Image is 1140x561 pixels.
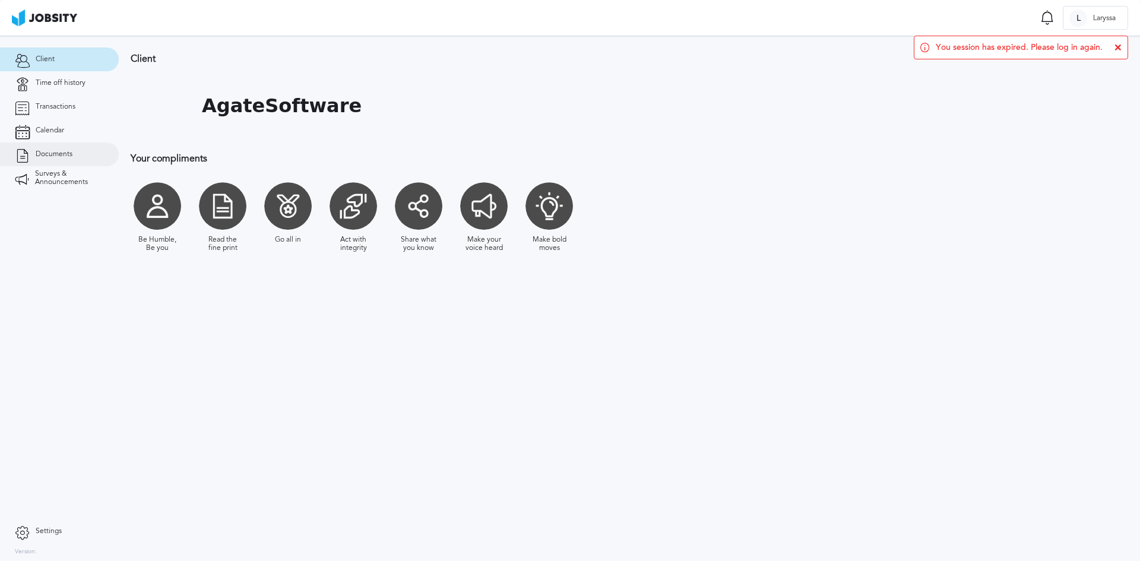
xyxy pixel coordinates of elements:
h3: Your compliments [131,153,775,164]
label: Version: [15,549,37,556]
div: L [1069,9,1087,27]
div: Act with integrity [332,236,374,252]
span: Documents [36,150,72,159]
span: Laryssa [1087,14,1122,23]
span: Time off history [36,79,85,87]
span: Transactions [36,103,75,111]
div: Make your voice heard [463,236,505,252]
div: Be Humble, Be you [137,236,178,252]
span: Calendar [36,126,64,135]
span: Settings [36,527,62,535]
div: Read the fine print [202,236,243,252]
div: Go all in [275,236,301,244]
div: Make bold moves [528,236,570,252]
div: Share what you know [398,236,439,252]
span: Surveys & Announcements [35,170,104,186]
span: Client [36,55,55,64]
img: ab4bad089aa723f57921c736e9817d99.png [12,9,77,26]
button: LLaryssa [1063,6,1128,30]
h3: Client [131,53,775,64]
h1: AgateSoftware [202,95,362,117]
span: You session has expired. Please log in again. [936,43,1103,52]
